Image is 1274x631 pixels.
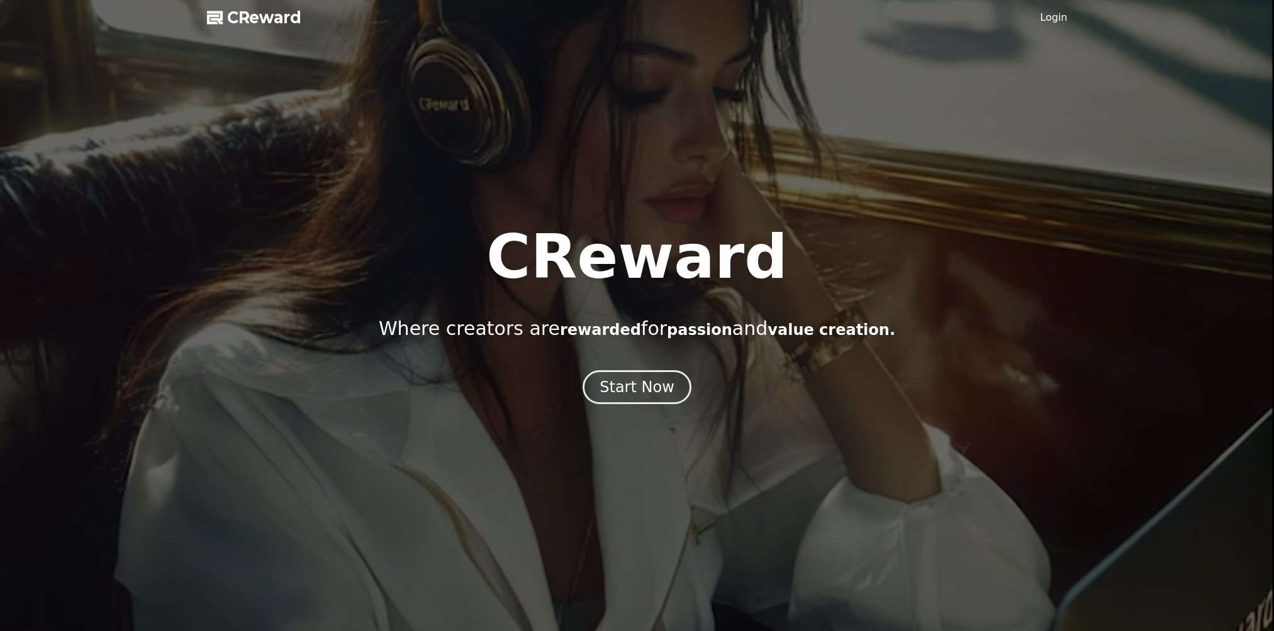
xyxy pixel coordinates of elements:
[379,317,895,340] p: Where creators are for and
[560,321,641,339] span: rewarded
[768,321,895,339] span: value creation.
[486,227,788,287] h1: CReward
[227,8,301,28] span: CReward
[600,377,674,397] div: Start Now
[207,8,301,28] a: CReward
[667,321,732,339] span: passion
[583,383,691,395] a: Start Now
[583,370,691,404] button: Start Now
[1040,10,1067,25] a: Login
